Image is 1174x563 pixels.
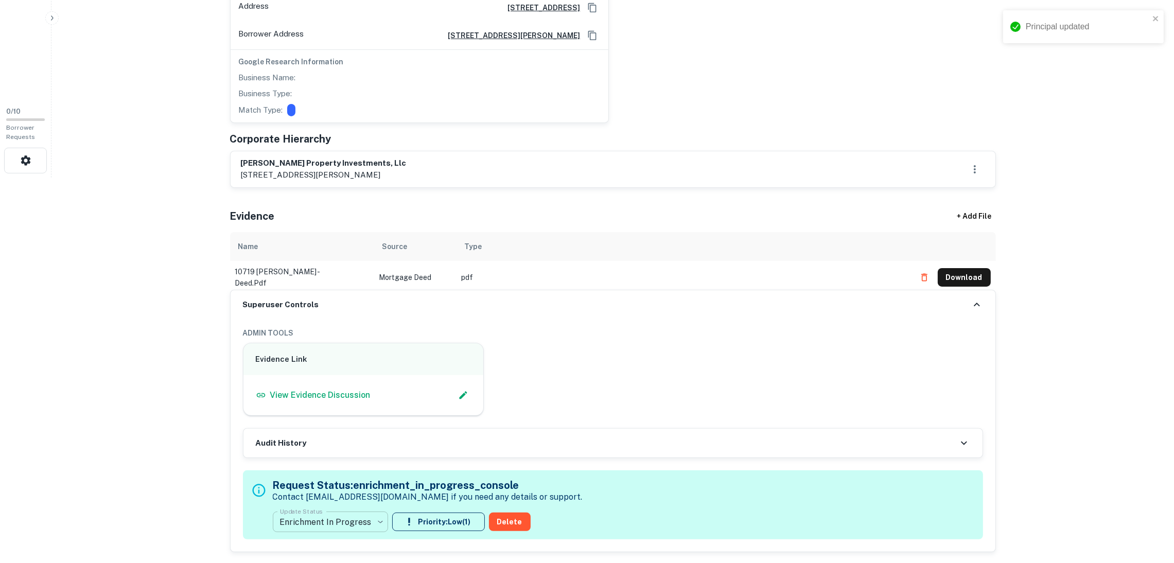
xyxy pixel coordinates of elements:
[273,507,388,536] div: Enrichment In Progress
[238,240,258,253] div: Name
[256,437,307,449] h6: Audit History
[382,240,408,253] div: Source
[1152,14,1160,24] button: close
[230,232,374,261] th: Name
[457,232,910,261] th: Type
[243,327,983,339] h6: ADMIN TOOLS
[241,169,407,181] p: [STREET_ADDRESS][PERSON_NAME]
[230,232,996,290] div: scrollable content
[465,240,482,253] div: Type
[239,72,296,84] p: Business Name:
[230,131,331,147] h5: Corporate Hierarchy
[1123,481,1174,530] iframe: Chat Widget
[230,261,374,294] td: 10719 [PERSON_NAME] - deed.pdf
[280,507,323,516] label: Update Status
[273,491,583,503] p: Contact [EMAIL_ADDRESS][DOMAIN_NAME] if you need any details or support.
[585,28,600,43] button: Copy Address
[440,30,581,41] a: [STREET_ADDRESS][PERSON_NAME]
[1026,21,1149,33] div: Principal updated
[6,108,21,115] span: 0 / 10
[270,389,371,401] p: View Evidence Discussion
[256,389,371,401] a: View Evidence Discussion
[241,157,407,169] h6: [PERSON_NAME] property investments, llc
[273,478,583,493] h5: Request Status: enrichment_in_progress_console
[256,354,471,365] h6: Evidence Link
[239,56,600,67] h6: Google Research Information
[239,28,304,43] p: Borrower Address
[915,269,934,286] button: Delete file
[243,299,319,311] h6: Superuser Controls
[6,124,35,140] span: Borrower Requests
[374,232,457,261] th: Source
[392,513,485,531] button: Priority:Low(1)
[489,513,531,531] button: Delete
[455,388,471,403] button: Edit Slack Link
[230,208,275,224] h5: Evidence
[938,268,991,287] button: Download
[239,104,283,116] p: Match Type:
[374,261,457,294] td: Mortgage Deed
[938,207,1010,226] div: + Add File
[500,2,581,13] a: [STREET_ADDRESS]
[239,87,292,100] p: Business Type:
[457,261,910,294] td: pdf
